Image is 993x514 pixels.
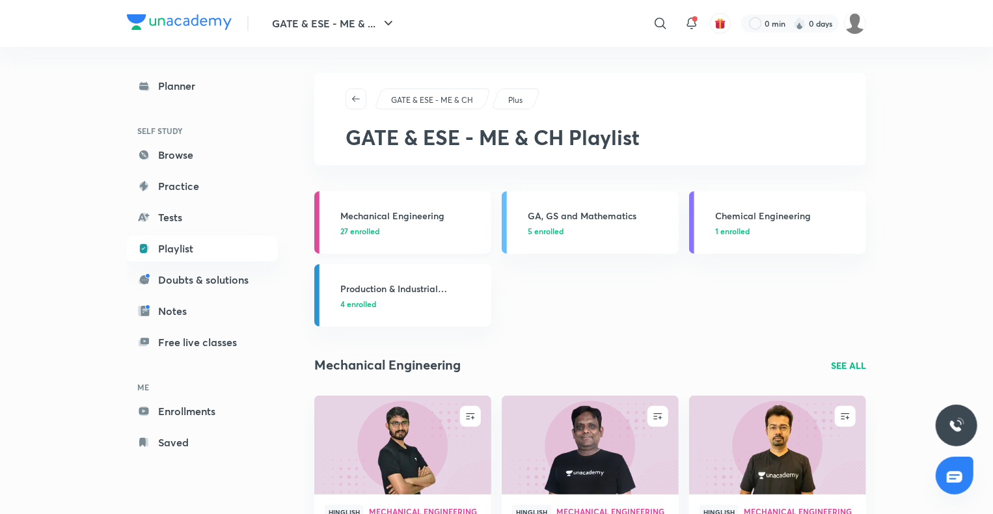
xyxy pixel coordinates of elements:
[314,191,491,254] a: Mechanical Engineering27 enrolled
[127,376,278,398] h6: ME
[340,209,483,223] h3: Mechanical Engineering
[127,267,278,293] a: Doubts & solutions
[127,329,278,355] a: Free live classes
[340,298,376,310] span: 4 enrolled
[127,298,278,324] a: Notes
[127,236,278,262] a: Playlist
[314,396,491,494] a: new-thumbnail
[831,358,866,372] a: SEE ALL
[687,394,867,495] img: new-thumbnail
[714,18,726,29] img: avatar
[793,17,806,30] img: streak
[710,13,731,34] button: avatar
[127,204,278,230] a: Tests
[314,264,491,327] a: Production & Industrial Engineering4 enrolled
[508,94,523,106] p: Plus
[340,225,379,237] span: 27 enrolled
[127,73,278,99] a: Planner
[502,396,679,494] a: new-thumbnail
[391,94,473,106] p: GATE & ESE - ME & CH
[312,394,493,495] img: new-thumbnail
[314,355,461,375] h2: Mechanical Engineering
[528,225,564,237] span: 5 enrolled
[340,282,483,295] h3: Production & Industrial Engineering
[346,123,640,151] span: GATE & ESE - ME & CH Playlist
[127,142,278,168] a: Browse
[502,191,679,254] a: GA, GS and Mathematics5 enrolled
[689,191,866,254] a: Chemical Engineering1 enrolled
[127,14,232,30] img: Company Logo
[528,209,671,223] h3: GA, GS and Mathematics
[844,12,866,34] img: Prashant Kumar
[500,394,680,495] img: new-thumbnail
[506,94,525,106] a: Plus
[127,398,278,424] a: Enrollments
[127,120,278,142] h6: SELF STUDY
[389,94,476,106] a: GATE & ESE - ME & CH
[715,209,858,223] h3: Chemical Engineering
[715,225,750,237] span: 1 enrolled
[949,418,964,433] img: ttu
[127,173,278,199] a: Practice
[127,14,232,33] a: Company Logo
[689,396,866,494] a: new-thumbnail
[127,429,278,455] a: Saved
[264,10,404,36] button: GATE & ESE - ME & ...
